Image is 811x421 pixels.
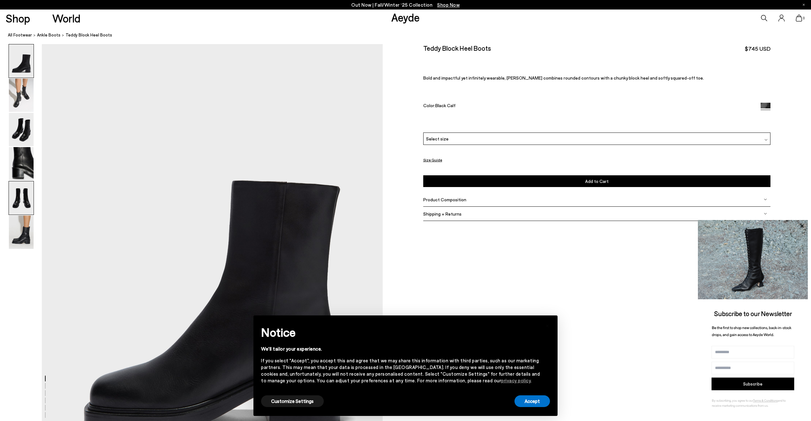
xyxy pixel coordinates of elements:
button: Accept [514,395,550,407]
button: Add to Cart [423,175,770,187]
a: privacy policy [501,378,531,383]
img: Teddy Block Heel Boots - Image 4 [9,147,34,180]
button: Size Guide [423,156,442,164]
img: 2a6287a1333c9a56320fd6e7b3c4a9a9.jpg [698,220,808,299]
img: svg%3E [764,198,767,201]
span: Subscribe to our Newsletter [714,309,792,317]
h2: Teddy Block Heel Boots [423,44,491,52]
span: Shipping + Returns [423,211,462,217]
a: Aeyde [391,10,420,24]
button: Customize Settings [261,395,324,407]
span: Navigate to /collections/new-in [437,2,460,8]
img: Teddy Block Heel Boots - Image 1 [9,44,34,78]
span: ankle boots [37,32,61,37]
div: If you select "Accept", you accept this and agree that we may share this information with third p... [261,357,540,384]
span: Select size [426,135,449,142]
a: Terms & Conditions [753,398,778,402]
div: Color: [423,103,750,110]
span: Be the first to shop new collections, back-in-stock drops, and gain access to Aeyde World. [712,325,791,337]
button: Close this notice [540,317,555,333]
nav: breadcrumb [8,27,811,44]
img: svg%3E [764,138,768,141]
button: Subscribe [712,378,794,390]
img: Teddy Block Heel Boots - Image 2 [9,79,34,112]
span: 0 [802,16,805,20]
span: Teddy Block Heel Boots [66,32,112,38]
span: Add to Cart [585,178,609,184]
span: Product Composition [423,197,466,202]
a: 0 [796,15,802,22]
a: Shop [6,13,30,24]
div: We'll tailor your experience. [261,346,540,352]
p: Out Now | Fall/Winter ‘25 Collection [351,1,460,9]
span: By subscribing, you agree to our [712,398,753,402]
img: svg%3E [764,212,767,215]
img: Teddy Block Heel Boots - Image 5 [9,181,34,215]
img: Teddy Block Heel Boots - Image 6 [9,216,34,249]
img: Teddy Block Heel Boots - Image 3 [9,113,34,146]
h2: Notice [261,324,540,340]
span: × [545,320,550,329]
a: All Footwear [8,32,32,38]
a: World [52,13,80,24]
span: Black Calf [435,103,456,108]
a: ankle boots [37,32,61,38]
span: $745 USD [745,45,770,53]
span: Bold and impactful yet infinitely wearable, [PERSON_NAME] combines rounded contours with a chunky... [423,75,704,81]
